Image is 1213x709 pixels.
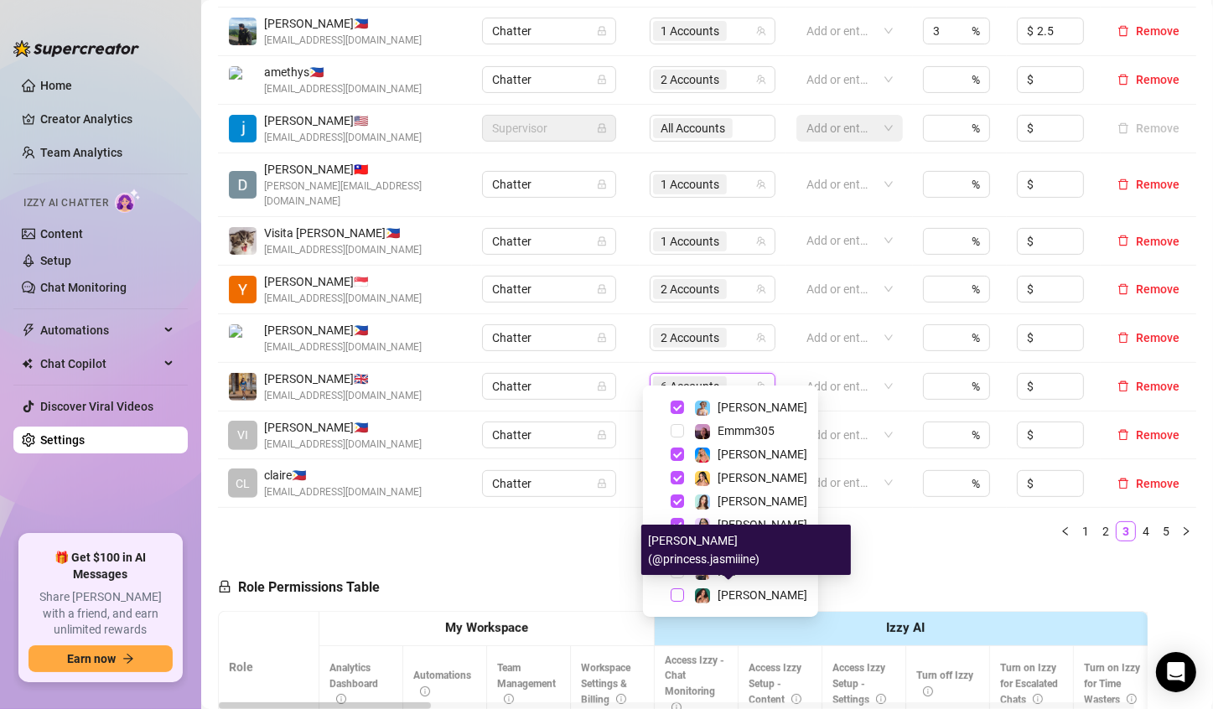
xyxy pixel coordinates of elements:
[695,588,710,603] img: Jasmine
[29,645,173,672] button: Earn nowarrow-right
[40,317,159,344] span: Automations
[616,694,626,704] span: info-circle
[229,18,257,45] img: John
[695,518,710,533] img: Sami
[264,291,422,307] span: [EMAIL_ADDRESS][DOMAIN_NAME]
[1136,521,1156,541] li: 4
[264,130,422,146] span: [EMAIL_ADDRESS][DOMAIN_NAME]
[264,370,422,388] span: [PERSON_NAME] 🇬🇧
[695,471,710,486] img: Jocelyn
[653,21,727,41] span: 1 Accounts
[661,70,719,89] span: 2 Accounts
[597,179,607,189] span: lock
[1181,526,1191,536] span: right
[718,588,807,602] span: [PERSON_NAME]
[122,653,134,665] span: arrow-right
[40,433,85,447] a: Settings
[264,272,422,291] span: [PERSON_NAME] 🇸🇬
[1136,235,1179,248] span: Remove
[597,236,607,246] span: lock
[695,424,710,439] img: Emmm305
[653,279,727,299] span: 2 Accounts
[718,565,736,578] span: Isla
[264,418,422,437] span: [PERSON_NAME] 🇵🇭
[1117,283,1129,295] span: delete
[492,116,606,141] span: Supervisor
[1176,521,1196,541] li: Next Page
[661,22,719,40] span: 1 Accounts
[653,376,727,396] span: 6 Accounts
[22,358,33,370] img: Chat Copilot
[229,276,257,303] img: Yhaneena April
[671,565,684,578] span: Select tree node
[229,171,257,199] img: Dale Jacolba
[336,694,346,704] span: info-circle
[264,339,422,355] span: [EMAIL_ADDRESS][DOMAIN_NAME]
[718,448,807,461] span: [PERSON_NAME]
[653,328,727,348] span: 2 Accounts
[1111,70,1186,90] button: Remove
[1127,694,1137,704] span: info-circle
[1111,118,1186,138] button: Remove
[661,280,719,298] span: 2 Accounts
[22,323,35,337] span: thunderbolt
[1084,662,1140,706] span: Turn on Izzy for Time Wasters
[1136,380,1179,393] span: Remove
[1000,662,1058,706] span: Turn on Izzy for Escalated Chats
[1117,74,1129,85] span: delete
[1156,652,1196,692] div: Open Intercom Messenger
[653,231,727,251] span: 1 Accounts
[597,333,607,343] span: lock
[264,224,422,242] span: Visita [PERSON_NAME] 🇵🇭
[1117,380,1129,392] span: delete
[497,662,556,706] span: Team Management
[756,236,766,246] span: team
[671,588,684,602] span: Select tree node
[492,325,606,350] span: Chatter
[1136,24,1179,38] span: Remove
[671,518,684,531] span: Select tree node
[1111,328,1186,348] button: Remove
[597,26,607,36] span: lock
[1117,235,1129,246] span: delete
[218,580,231,593] span: lock
[1137,522,1155,541] a: 4
[718,401,807,414] span: [PERSON_NAME]
[1076,522,1095,541] a: 1
[756,381,766,391] span: team
[887,620,925,635] strong: Izzy AI
[756,75,766,85] span: team
[1060,526,1070,536] span: left
[1096,521,1116,541] li: 2
[876,694,886,704] span: info-circle
[40,227,83,241] a: Content
[1111,425,1186,445] button: Remove
[229,66,257,94] img: amethys
[264,81,422,97] span: [EMAIL_ADDRESS][DOMAIN_NAME]
[671,401,684,414] span: Select tree node
[695,565,710,580] img: Isla
[749,662,801,706] span: Access Izzy Setup - Content
[1117,522,1135,541] a: 3
[264,388,422,404] span: [EMAIL_ADDRESS][DOMAIN_NAME]
[597,284,607,294] span: lock
[597,123,607,133] span: lock
[237,426,248,444] span: VI
[671,541,684,555] span: Select tree node
[597,479,607,489] span: lock
[718,471,807,484] span: [PERSON_NAME]
[597,75,607,85] span: lock
[492,422,606,448] span: Chatter
[1111,376,1186,396] button: Remove
[29,589,173,639] span: Share [PERSON_NAME] with a friend, and earn unlimited rewards
[40,350,159,377] span: Chat Copilot
[236,474,250,493] span: CL
[661,377,719,396] span: 6 Accounts
[597,430,607,440] span: lock
[504,694,514,704] span: info-circle
[264,321,422,339] span: [PERSON_NAME] 🇵🇭
[756,179,766,189] span: team
[1076,521,1096,541] li: 1
[756,26,766,36] span: team
[1117,429,1129,441] span: delete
